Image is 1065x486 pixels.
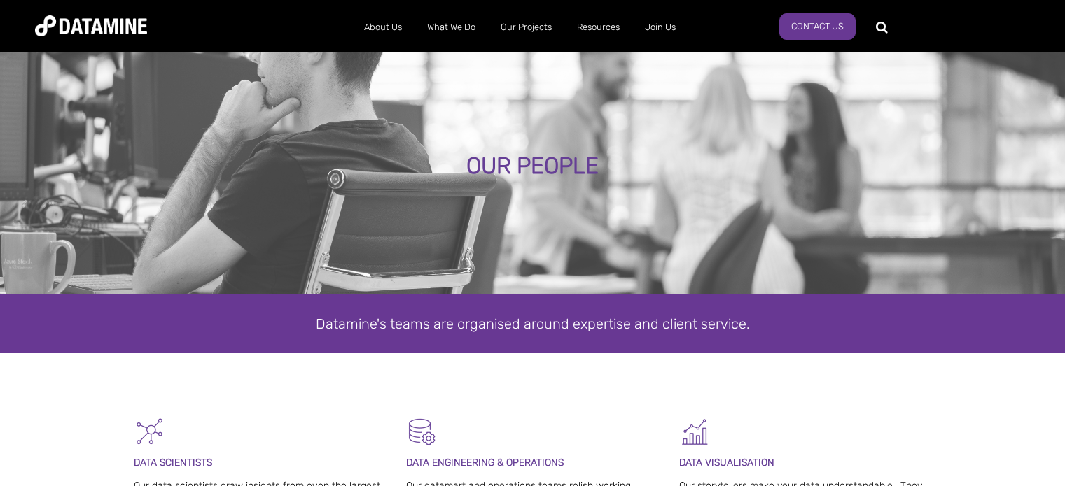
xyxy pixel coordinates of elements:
[415,9,488,45] a: What We Do
[125,154,941,179] div: OUR PEOPLE
[564,9,632,45] a: Resources
[134,457,212,469] span: DATA SCIENTISTS
[406,416,438,448] img: Datamart
[679,457,774,469] span: DATA VISUALISATION
[632,9,688,45] a: Join Us
[316,315,750,332] span: Datamine's teams are organised around expertise and client service.
[35,15,147,36] img: Datamine
[351,9,415,45] a: About Us
[679,416,711,448] img: Graph 5
[779,13,856,40] a: Contact Us
[488,9,564,45] a: Our Projects
[134,416,165,448] img: Graph - Network
[406,457,564,469] span: DATA ENGINEERING & OPERATIONS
